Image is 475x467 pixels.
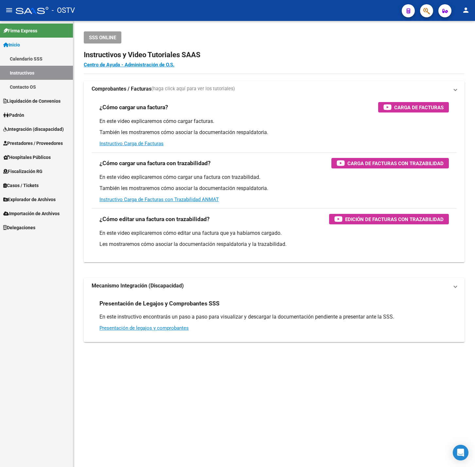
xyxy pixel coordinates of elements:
strong: Mecanismo Integración (Discapacidad) [92,282,184,289]
a: Presentación de legajos y comprobantes [99,325,189,331]
span: (haga click aquí para ver los tutoriales) [151,85,235,93]
p: También les mostraremos cómo asociar la documentación respaldatoria. [99,129,449,136]
span: Liquidación de Convenios [3,97,61,105]
a: Instructivo Carga de Facturas con Trazabilidad ANMAT [99,197,219,202]
span: Importación de Archivos [3,210,60,217]
p: En este video explicaremos cómo cargar una factura con trazabilidad. [99,174,449,181]
p: También les mostraremos cómo asociar la documentación respaldatoria. [99,185,449,192]
a: Centro de Ayuda - Administración de O.S. [84,62,174,68]
span: SSS ONLINE [89,35,116,41]
div: Open Intercom Messenger [453,445,468,460]
mat-expansion-panel-header: Comprobantes / Facturas(haga click aquí para ver los tutoriales) [84,81,465,97]
button: Carga de Facturas con Trazabilidad [331,158,449,168]
span: Edición de Facturas con Trazabilidad [345,215,444,223]
h3: ¿Cómo editar una factura con trazabilidad? [99,215,210,224]
mat-expansion-panel-header: Mecanismo Integración (Discapacidad) [84,278,465,294]
button: Edición de Facturas con Trazabilidad [329,214,449,224]
h3: Presentación de Legajos y Comprobantes SSS [99,299,220,308]
p: En este video explicaremos cómo cargar facturas. [99,118,449,125]
div: Mecanismo Integración (Discapacidad) [84,294,465,342]
span: Carga de Facturas [394,103,444,112]
span: Padrón [3,112,24,119]
span: Casos / Tickets [3,182,39,189]
span: Delegaciones [3,224,35,231]
a: Instructivo Carga de Facturas [99,141,164,147]
div: Comprobantes / Facturas(haga click aquí para ver los tutoriales) [84,97,465,262]
span: Explorador de Archivos [3,196,56,203]
span: Integración (discapacidad) [3,126,64,133]
h3: ¿Cómo cargar una factura con trazabilidad? [99,159,211,168]
span: Hospitales Públicos [3,154,51,161]
h3: ¿Cómo cargar una factura? [99,103,168,112]
p: En este instructivo encontrarás un paso a paso para visualizar y descargar la documentación pendi... [99,313,449,320]
button: SSS ONLINE [84,31,121,43]
mat-icon: person [462,6,470,14]
h2: Instructivos y Video Tutoriales SAAS [84,49,465,61]
span: Fiscalización RG [3,168,43,175]
span: Prestadores / Proveedores [3,140,63,147]
p: En este video explicaremos cómo editar una factura que ya habíamos cargado. [99,230,449,237]
span: - OSTV [52,3,75,18]
p: Les mostraremos cómo asociar la documentación respaldatoria y la trazabilidad. [99,241,449,248]
span: Inicio [3,41,20,48]
span: Carga de Facturas con Trazabilidad [347,159,444,167]
strong: Comprobantes / Facturas [92,85,151,93]
span: Firma Express [3,27,37,34]
button: Carga de Facturas [378,102,449,112]
mat-icon: menu [5,6,13,14]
